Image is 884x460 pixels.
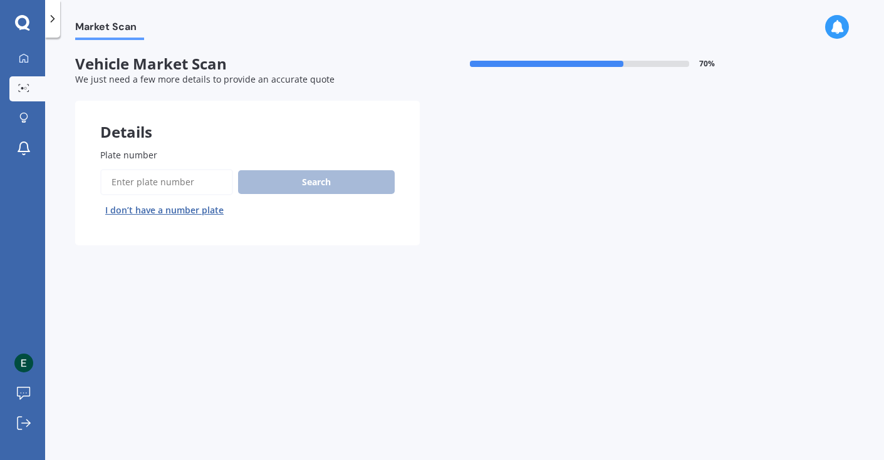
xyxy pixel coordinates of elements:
span: Vehicle Market Scan [75,55,420,73]
span: We just need a few more details to provide an accurate quote [75,73,335,85]
div: Details [75,101,420,138]
span: Market Scan [75,21,144,38]
button: I don’t have a number plate [100,200,229,220]
span: Plate number [100,149,157,161]
img: ACg8ocKokanr4v3UJ9eF4efv8BtcyG6R_FKyMEgBGYDfskVCWdfQOg=s96-c [14,354,33,372]
span: 70 % [699,59,715,68]
input: Enter plate number [100,169,233,195]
